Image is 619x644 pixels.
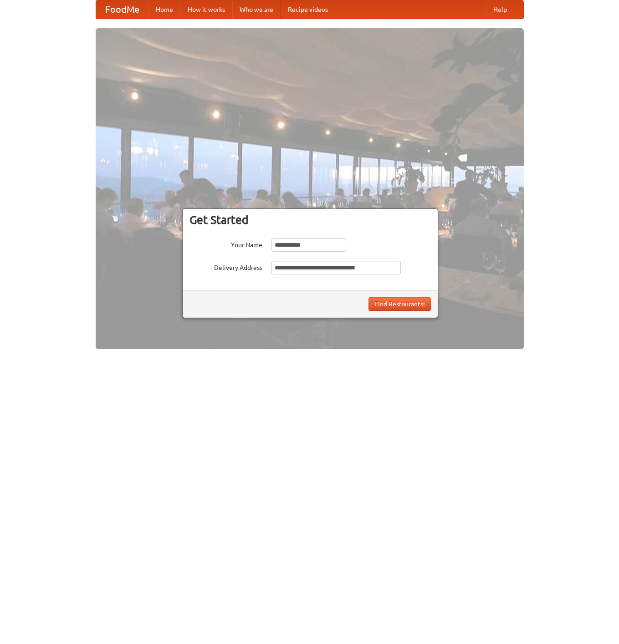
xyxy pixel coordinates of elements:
a: Recipe videos [281,0,335,19]
a: Help [486,0,514,19]
a: FoodMe [96,0,148,19]
a: Home [148,0,180,19]
h3: Get Started [189,213,431,227]
button: Find Restaurants! [368,297,431,311]
label: Delivery Address [189,261,262,272]
a: Who we are [232,0,281,19]
label: Your Name [189,238,262,249]
a: How it works [180,0,232,19]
